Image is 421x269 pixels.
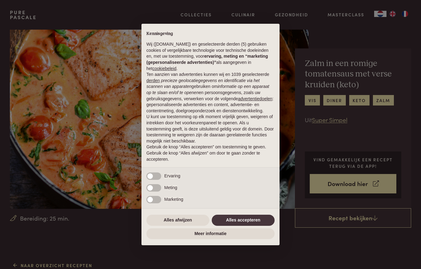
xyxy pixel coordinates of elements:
[146,41,275,72] p: Wij ([DOMAIN_NAME]) en geselecteerde derden (5) gebruiken cookies of vergelijkbare technologie vo...
[238,96,272,102] button: advertentiedoelen
[164,173,180,178] span: Ervaring
[146,72,275,114] p: Ten aanzien van advertenties kunnen wij en 1039 geselecteerde gebruiken om en persoonsgegevens, z...
[152,66,176,71] a: cookiebeleid
[146,215,209,226] button: Alles afwijzen
[146,54,268,65] strong: ervaring, meting en “marketing (gepersonaliseerde advertenties)”
[146,78,160,84] button: derden
[146,78,260,89] em: precieze geolocatiegegevens en identificatie via het scannen van apparaten
[146,228,275,239] button: Meer informatie
[146,31,275,37] h2: Kennisgeving
[164,185,177,190] span: Meting
[146,84,269,95] em: informatie op een apparaat op te slaan en/of te openen
[146,114,275,144] p: U kunt uw toestemming op elk moment vrijelijk geven, weigeren of intrekken door het voorkeurenpan...
[146,144,275,162] p: Gebruik de knop “Alles accepteren” om toestemming te geven. Gebruik de knop “Alles afwijzen” om d...
[164,197,183,202] span: Marketing
[212,215,275,226] button: Alles accepteren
